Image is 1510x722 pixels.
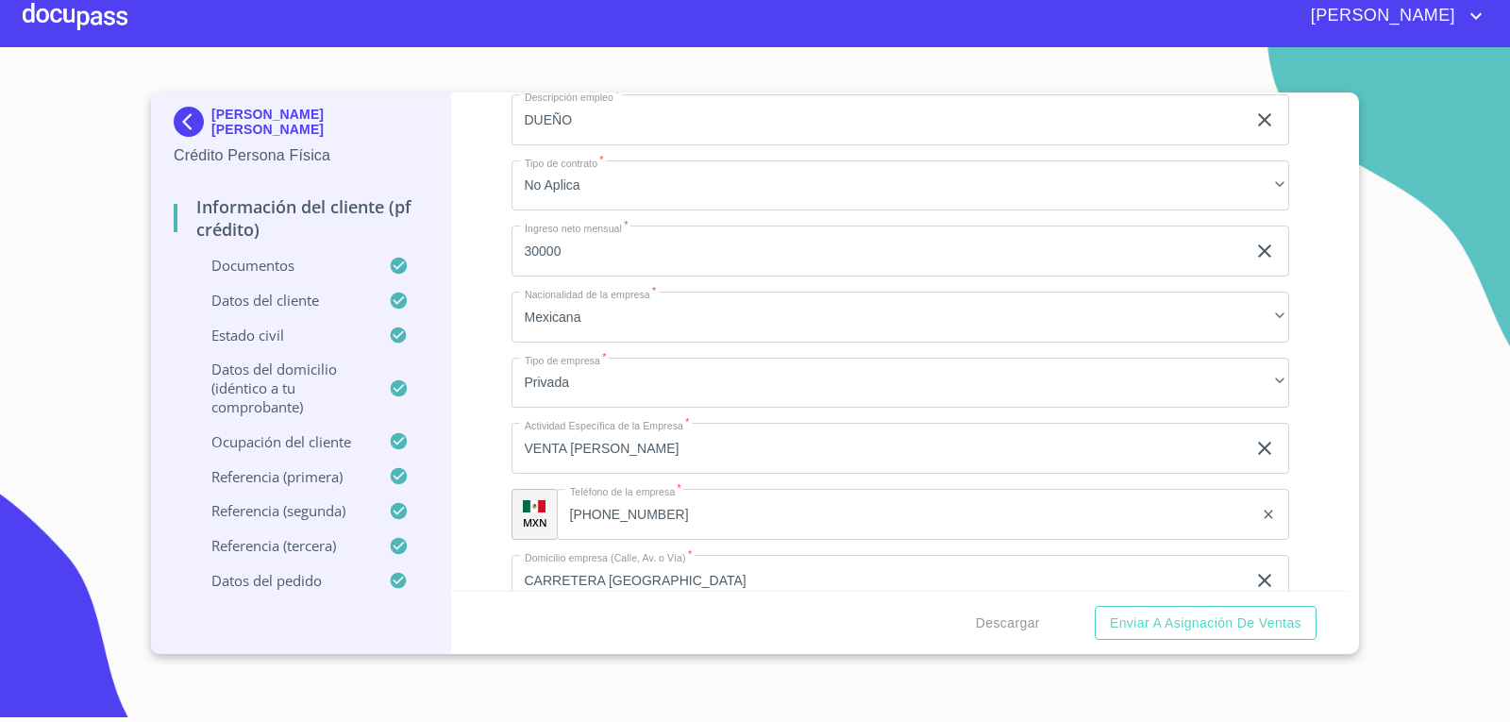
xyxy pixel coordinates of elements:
[1297,1,1487,31] button: account of current user
[1253,109,1276,131] button: clear input
[523,515,547,529] p: MXN
[512,160,1290,211] div: No Aplica
[512,292,1290,343] div: Mexicana
[174,107,428,144] div: [PERSON_NAME] [PERSON_NAME]
[976,612,1040,635] span: Descargar
[1253,437,1276,460] button: clear input
[174,360,389,416] p: Datos del domicilio (idéntico a tu comprobante)
[174,256,389,275] p: Documentos
[174,195,428,241] p: Información del cliente (PF crédito)
[174,107,211,137] img: Docupass spot blue
[1110,612,1301,635] span: Enviar a Asignación de Ventas
[1095,606,1317,641] button: Enviar a Asignación de Ventas
[174,571,389,590] p: Datos del pedido
[1297,1,1465,31] span: [PERSON_NAME]
[174,291,389,310] p: Datos del cliente
[1253,569,1276,592] button: clear input
[523,500,545,513] img: R93DlvwvvjP9fbrDwZeCRYBHk45OWMq+AAOlFVsxT89f82nwPLnD58IP7+ANJEaWYhP0Tx8kkA0WlQMPQsAAgwAOmBj20AXj6...
[174,501,389,520] p: Referencia (segunda)
[174,536,389,555] p: Referencia (tercera)
[1261,507,1276,522] button: clear input
[512,358,1290,409] div: Privada
[1253,240,1276,262] button: clear input
[174,467,389,486] p: Referencia (primera)
[174,326,389,344] p: Estado Civil
[174,432,389,451] p: Ocupación del Cliente
[968,606,1048,641] button: Descargar
[211,107,428,137] p: [PERSON_NAME] [PERSON_NAME]
[174,144,428,167] p: Crédito Persona Física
